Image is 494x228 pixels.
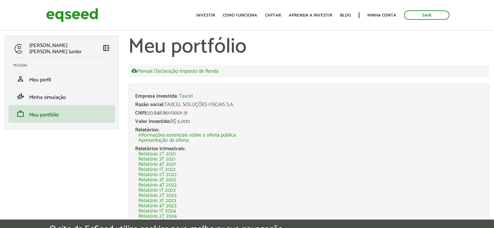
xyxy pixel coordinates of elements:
[138,151,176,157] a: Relatório 2T 2021
[8,70,115,88] li: Meu perfil
[135,126,159,134] span: Relatórios:
[29,76,51,84] span: Meu perfil
[138,138,189,143] a: Apresentação da oferta
[29,111,59,119] span: Meu portfólio
[138,219,176,224] a: Relatório 3T 2024
[17,110,24,118] span: work
[135,144,185,153] span: Relatórios trimestrais:
[404,10,450,20] a: Sair
[29,93,66,102] span: Minha simulação
[138,188,175,193] a: Relatório 1T 2023
[138,209,176,214] a: Relatório 1T 2024
[135,111,482,116] div: 20.848.861/0001-31
[132,68,219,74] a: Manual Declaração Imposto de Renda
[135,119,482,124] div: R$ 5.000
[135,92,178,101] span: Empresa investida:
[138,193,176,198] a: Relatório 2T 2023
[46,6,98,24] img: EqSeed
[138,172,177,177] a: Relatório 2T 2022
[135,102,482,107] div: TAXCEL SOLUÇÕES FISCAIS S.A.
[135,117,171,126] span: Valor investido:
[265,13,281,18] a: Captar
[138,162,176,167] a: Relatório 4T 2021
[29,42,102,55] p: [PERSON_NAME] [PERSON_NAME] Junior
[13,75,110,83] a: personMeu perfil
[128,36,489,58] h1: Meu portfólio
[223,13,257,18] a: Como funciona
[17,92,24,100] span: finance_mode
[13,92,110,100] a: finance_modeMinha simulação
[367,13,396,18] a: Minha conta
[102,44,110,53] a: Colapsar menu
[138,198,176,203] a: Relatório 3T 2023
[13,64,115,67] h2: Pessoal
[17,75,24,83] span: person
[340,13,351,18] a: Blog
[138,203,176,209] a: Relatório 4T 2023
[138,183,177,188] a: Relatório 4T 2022
[8,88,115,105] li: Minha simulação
[138,214,177,219] a: Relatório 2T 2024
[138,157,175,162] a: Relatório 3T 2021
[135,109,147,117] span: CNPJ:
[138,177,176,183] a: Relatório 3T 2022
[138,167,176,172] a: Relatório 1T 2022
[8,105,115,123] li: Meu portfólio
[289,13,332,18] a: Aprenda a investir
[138,133,236,138] a: Informações essenciais sobre a oferta pública
[179,94,193,99] a: Taxcel
[13,110,110,118] a: workMeu portfólio
[135,100,164,109] span: Razão social:
[196,13,215,18] a: Investir
[102,44,110,52] span: left_panel_close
